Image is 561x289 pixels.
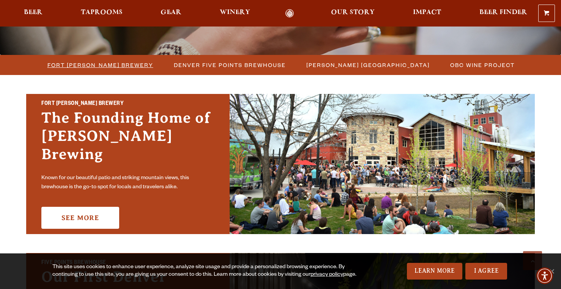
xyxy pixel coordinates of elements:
[76,9,128,18] a: Taprooms
[474,9,532,18] a: Beer Finder
[450,59,515,70] span: OBC Wine Project
[302,59,433,70] a: [PERSON_NAME] [GEOGRAPHIC_DATA]
[276,9,304,18] a: Odell Home
[19,9,47,18] a: Beer
[215,9,255,18] a: Winery
[536,267,553,284] div: Accessibility Menu
[446,59,518,70] a: OBC Wine Project
[326,9,380,18] a: Our Story
[220,9,250,16] span: Winery
[310,272,343,278] a: privacy policy
[306,59,430,70] span: [PERSON_NAME] [GEOGRAPHIC_DATA]
[43,59,157,70] a: Fort [PERSON_NAME] Brewery
[523,251,542,270] a: Scroll to top
[169,59,290,70] a: Denver Five Points Brewhouse
[52,264,366,279] div: This site uses cookies to enhance user experience, analyze site usage and provide a personalized ...
[465,263,507,280] a: I Agree
[331,9,375,16] span: Our Story
[156,9,186,18] a: Gear
[230,94,535,234] img: Fort Collins Brewery & Taproom'
[41,174,214,192] p: Known for our beautiful patio and striking mountain views, this brewhouse is the go-to spot for l...
[413,9,441,16] span: Impact
[161,9,181,16] span: Gear
[41,99,214,109] h2: Fort [PERSON_NAME] Brewery
[41,109,214,171] h3: The Founding Home of [PERSON_NAME] Brewing
[479,9,527,16] span: Beer Finder
[81,9,123,16] span: Taprooms
[408,9,446,18] a: Impact
[47,59,153,70] span: Fort [PERSON_NAME] Brewery
[24,9,43,16] span: Beer
[41,207,119,229] a: See More
[174,59,286,70] span: Denver Five Points Brewhouse
[407,263,463,280] a: Learn More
